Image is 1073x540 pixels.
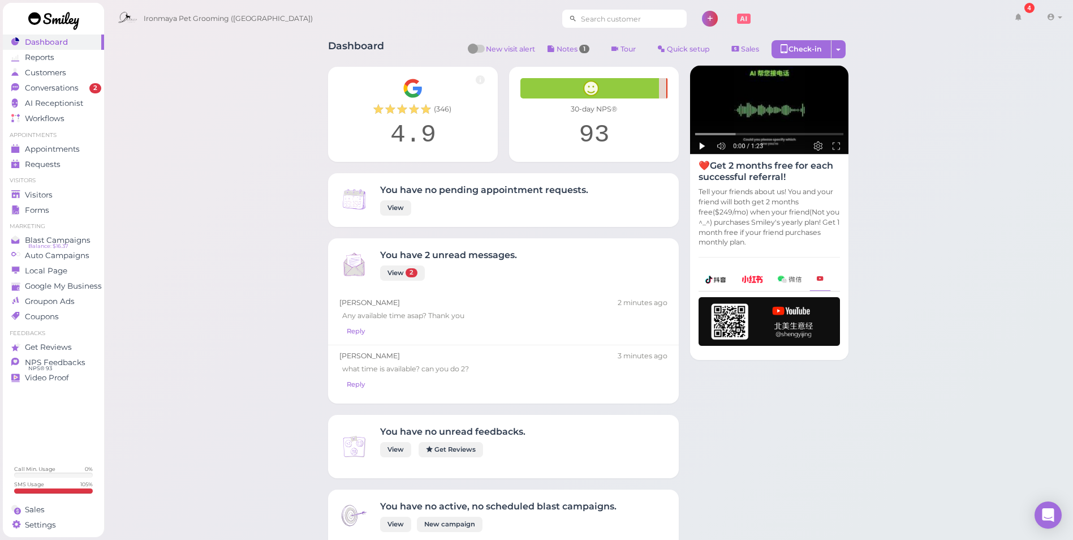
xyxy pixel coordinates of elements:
[3,263,104,278] a: Local Page
[602,40,645,58] a: Tour
[699,297,840,346] img: youtube-h-92280983ece59b2848f85fc261e8ffad.png
[25,251,89,260] span: Auto Campaigns
[25,98,83,108] span: AI Receptionist
[1024,3,1035,13] div: 4
[579,45,589,53] span: 1
[3,177,104,185] li: Visitors
[618,351,667,361] div: 09/25 09:55am
[25,342,72,352] span: Get Reviews
[25,520,56,530] span: Settings
[403,78,423,98] img: Google__G__Logo-edd0e34f60d7ca4a2f4ece79cff21ae3.svg
[577,10,687,28] input: Search customer
[380,265,425,281] a: View 2
[705,276,727,284] img: douyin-2727e60b7b0d5d1bbe969c21619e8014.png
[3,142,104,157] a: Appointments
[778,276,801,283] img: wechat-a99521bb4f7854bbf8f190d1356e2cdb.png
[3,355,104,370] a: NPS Feedbacks NPS® 93
[3,96,104,111] a: AI Receptionist
[14,481,44,488] div: SMS Usage
[690,66,848,155] img: AI receptionist
[25,358,85,367] span: NPS Feedbacks
[699,160,840,182] h4: ❤️Get 2 months free for each successful referral!
[380,501,617,512] h4: You have no active, no scheduled blast campaigns.
[14,465,55,473] div: Call Min. Usage
[3,517,104,533] a: Settings
[520,120,667,151] div: 93
[89,83,101,93] span: 2
[3,80,104,96] a: Conversations 2
[380,442,411,457] a: View
[406,268,417,277] span: 2
[339,361,667,377] div: what time is available? can you do 2?
[3,248,104,263] a: Auto Campaigns
[380,200,411,216] a: View
[538,40,599,58] button: Notes 1
[25,235,91,245] span: Blast Campaigns
[722,40,769,58] a: Sales
[486,44,535,61] span: New visit alert
[85,465,93,473] div: 0 %
[25,190,53,200] span: Visitors
[3,370,104,385] a: Video Proof
[25,114,64,123] span: Workflows
[339,120,486,151] div: 4.9
[3,50,104,65] a: Reports
[328,40,384,61] h1: Dashboard
[618,298,667,308] div: 09/25 09:56am
[25,144,80,154] span: Appointments
[3,111,104,126] a: Workflows
[25,53,54,62] span: Reports
[380,185,588,195] h4: You have no pending appointment requests.
[3,294,104,309] a: Groupon Ads
[3,340,104,355] a: Get Reviews
[339,324,372,339] a: Reply
[339,501,369,530] img: Inbox
[380,517,411,532] a: View
[3,329,104,337] li: Feedbacks
[25,266,67,276] span: Local Page
[772,40,831,58] div: Check-in
[25,160,61,169] span: Requests
[741,45,759,53] span: Sales
[3,278,104,294] a: Google My Business
[25,297,75,306] span: Groupon Ads
[742,276,763,283] img: xhs-786d23addd57f6a2be217d5a65f4ab6b.png
[25,205,49,215] span: Forms
[3,222,104,230] li: Marketing
[25,312,59,322] span: Coupons
[1035,502,1062,529] div: Open Intercom Messenger
[3,187,104,203] a: Visitors
[339,298,667,308] div: [PERSON_NAME]
[339,308,667,324] div: Any available time asap? Thank you
[25,281,102,291] span: Google My Business
[339,377,372,392] a: Reply
[28,364,52,373] span: NPS® 93
[144,3,313,35] span: Ironmaya Pet Grooming ([GEOGRAPHIC_DATA])
[380,426,525,437] h4: You have no unread feedbacks.
[3,233,104,248] a: Blast Campaigns Balance: $16.37
[28,242,68,251] span: Balance: $16.37
[339,432,369,461] img: Inbox
[25,37,68,47] span: Dashboard
[419,442,483,457] a: Get Reviews
[3,35,104,50] a: Dashboard
[3,309,104,324] a: Coupons
[699,187,840,247] p: Tell your friends about us! You and your friend will both get 2 months free($249/mo) when your fr...
[380,250,517,260] h4: You have 2 unread messages.
[25,505,45,515] span: Sales
[3,502,104,517] a: Sales
[648,40,719,58] a: Quick setup
[520,104,667,114] div: 30-day NPS®
[3,157,104,172] a: Requests
[3,131,104,139] li: Appointments
[339,250,369,279] img: Inbox
[339,185,369,214] img: Inbox
[25,83,79,93] span: Conversations
[25,373,69,383] span: Video Proof
[417,517,482,532] a: New campaign
[80,481,93,488] div: 105 %
[3,65,104,80] a: Customers
[3,203,104,218] a: Forms
[25,68,66,78] span: Customers
[339,351,667,361] div: [PERSON_NAME]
